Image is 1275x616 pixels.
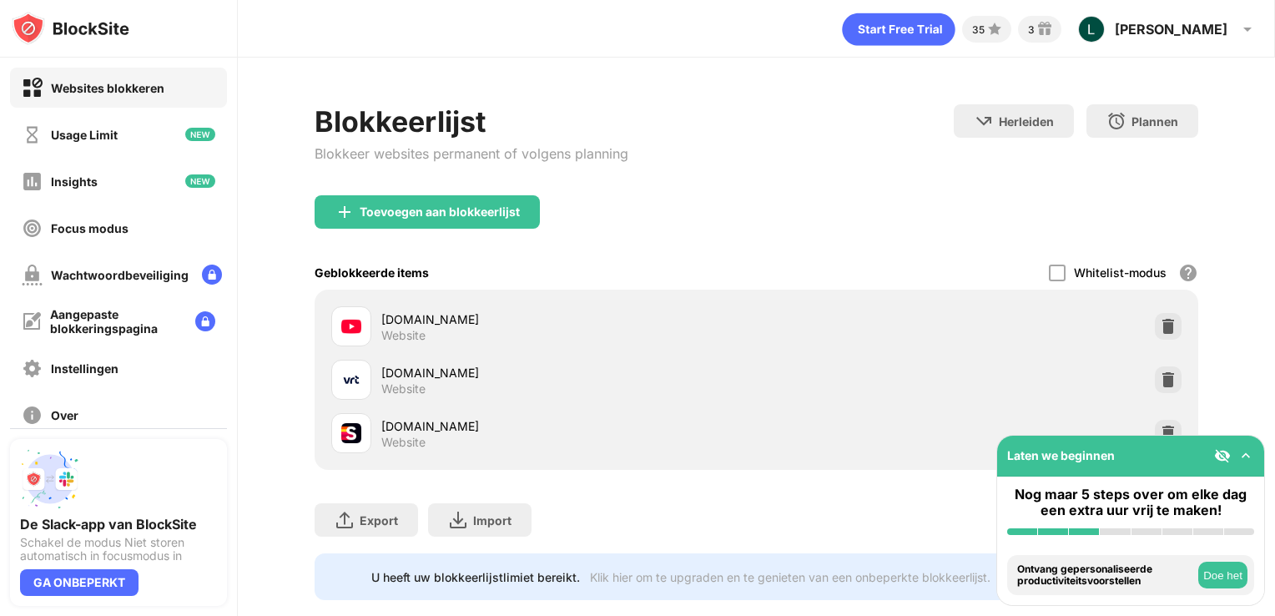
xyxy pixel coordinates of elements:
[360,513,398,528] div: Export
[315,145,628,162] div: Blokkeer websites permanent of volgens planning
[51,81,164,95] div: Websites blokkeren
[381,364,757,381] div: [DOMAIN_NAME]
[20,569,139,596] div: GA ONBEPERKT
[341,370,361,390] img: favicons
[50,307,182,336] div: Aangepaste blokkeringspagina
[22,78,43,98] img: block-on.svg
[381,381,426,396] div: Website
[473,513,512,528] div: Import
[51,408,78,422] div: Over
[985,19,1005,39] img: points-small.svg
[1078,16,1105,43] img: ACg8ocLdRt2Bo9ucUnmcw3fES8sK78ONk5aQ3KuTD7tip32EJ-0brQ=s96-c
[22,218,43,239] img: focus-off.svg
[1028,23,1035,36] div: 3
[22,171,43,192] img: insights-off.svg
[20,536,217,563] div: Schakel de modus Niet storen automatisch in focusmodus in
[999,114,1054,129] div: Herleiden
[12,12,129,45] img: logo-blocksite.svg
[1007,448,1115,462] div: Laten we beginnen
[185,128,215,141] img: new-icon.svg
[381,311,757,328] div: [DOMAIN_NAME]
[315,265,429,280] div: Geblokkeerde items
[22,358,43,379] img: settings-off.svg
[1017,563,1194,588] div: Ontvang gepersonaliseerde productiviteitsvoorstellen
[1131,114,1178,129] div: Plannen
[371,570,580,584] div: U heeft uw blokkeerlijstlimiet bereikt.
[51,128,118,142] div: Usage Limit
[22,265,43,285] img: password-protection-off.svg
[381,435,426,450] div: Website
[20,516,217,533] div: De Slack-app van BlockSite
[51,361,118,376] div: Instellingen
[590,570,990,584] div: Klik hier om te upgraden en te genieten van een onbeperkte blokkeerlijst.
[1007,487,1254,518] div: Nog maar 5 steps over om elke dag een extra uur vrij te maken!
[1214,447,1231,464] img: eye-not-visible.svg
[51,221,129,235] div: Focus modus
[1198,562,1247,588] button: Doe het
[360,205,520,219] div: Toevoegen aan blokkeerlijst
[842,13,955,46] div: animation
[1074,265,1167,280] div: Whitelist-modus
[1035,19,1055,39] img: reward-small.svg
[381,328,426,343] div: Website
[1237,447,1254,464] img: omni-setup-toggle.svg
[20,449,80,509] img: push-slack.svg
[22,405,43,426] img: about-off.svg
[341,423,361,443] img: favicons
[195,311,215,331] img: lock-menu.svg
[51,268,189,282] div: Wachtwoordbeveiliging
[1115,21,1227,38] div: [PERSON_NAME]
[185,174,215,188] img: new-icon.svg
[972,23,985,36] div: 35
[202,265,222,285] img: lock-menu.svg
[22,311,42,331] img: customize-block-page-off.svg
[341,316,361,336] img: favicons
[381,417,757,435] div: [DOMAIN_NAME]
[22,124,43,145] img: time-usage-off.svg
[315,104,628,139] div: Blokkeerlijst
[51,174,98,189] div: Insights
